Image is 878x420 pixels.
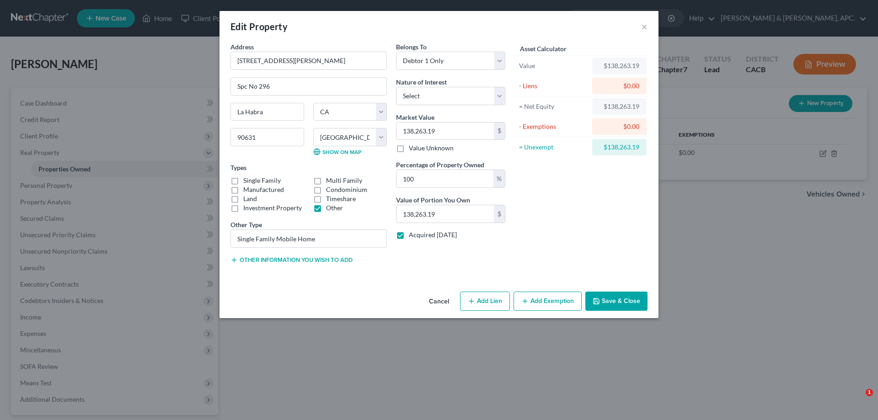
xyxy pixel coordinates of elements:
label: Market Value [396,112,434,122]
label: Land [243,194,257,203]
div: = Net Equity [519,102,588,111]
a: Show on Map [313,148,361,155]
button: Cancel [422,292,456,311]
input: Enter city... [231,103,304,121]
label: Timeshare [326,194,356,203]
div: $138,263.19 [600,61,639,70]
label: Manufactured [243,185,284,194]
button: Add Exemption [514,292,582,311]
input: 0.00 [396,122,494,140]
div: $138,263.19 [600,102,639,111]
button: Save & Close [585,292,648,311]
div: $138,263.19 [600,143,639,152]
div: $ [494,205,505,223]
label: Value Unknown [409,144,454,153]
div: Value [519,61,588,70]
input: -- [231,230,386,247]
div: Edit Property [230,20,288,33]
span: 1 [866,389,873,396]
button: Other information you wish to add [230,256,353,264]
input: Enter zip... [230,128,304,146]
div: % [493,170,505,187]
label: Multi Family [326,176,362,185]
input: 0.00 [396,205,494,223]
input: Enter address... [231,52,386,69]
label: Single Family [243,176,281,185]
div: - Liens [519,81,588,90]
button: × [641,21,648,32]
label: Asset Calculator [520,44,567,53]
input: 0.00 [396,170,493,187]
div: = Unexempt [519,143,588,152]
label: Acquired [DATE] [409,230,457,239]
label: Other Type [230,220,262,229]
label: Investment Property [243,203,302,213]
button: Add Lien [460,292,510,311]
span: Belongs To [396,43,427,51]
label: Types [230,163,246,172]
label: Nature of Interest [396,77,447,87]
label: Percentage of Property Owned [396,160,484,170]
div: $0.00 [600,81,639,90]
div: - Exemptions [519,122,588,131]
label: Condominium [326,185,367,194]
span: Address [230,43,254,51]
div: $0.00 [600,122,639,131]
div: $ [494,122,505,140]
input: Apt, Suite, etc... [231,78,386,95]
label: Other [326,203,343,213]
label: Value of Portion You Own [396,195,470,205]
iframe: Intercom live chat [847,389,869,411]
